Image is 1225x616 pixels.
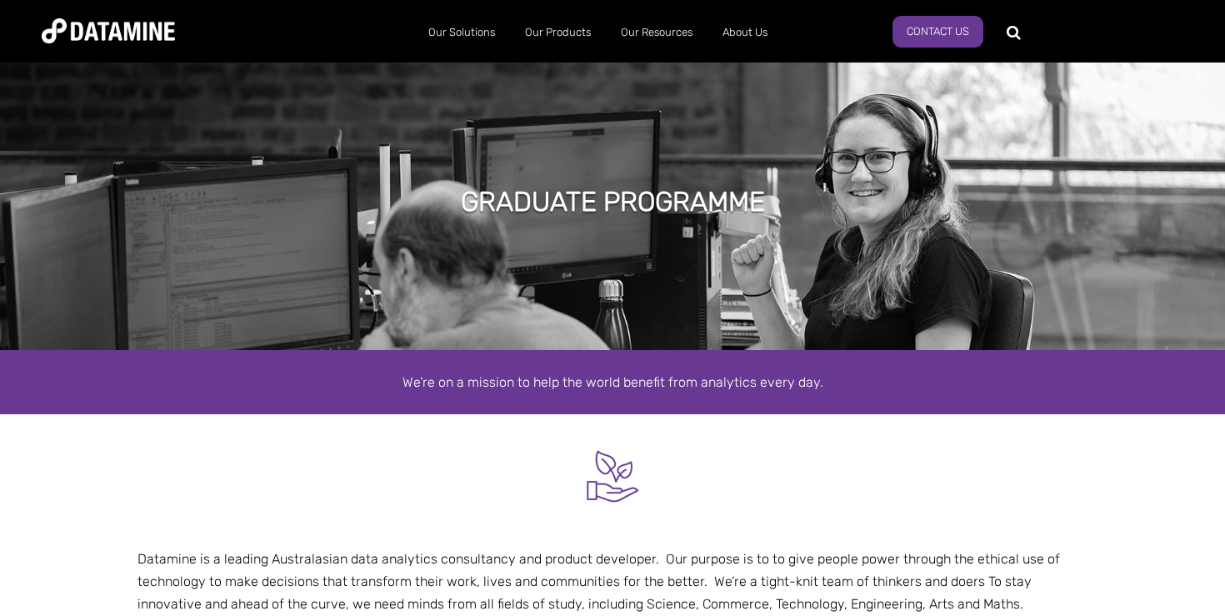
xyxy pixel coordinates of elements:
[892,16,983,48] a: Contact us
[707,11,782,54] a: About Us
[510,11,606,54] a: Our Products
[461,183,765,220] h1: GRADUATE Programme
[606,11,707,54] a: Our Resources
[413,11,510,54] a: Our Solutions
[582,445,644,508] img: Mentor
[137,371,1087,393] div: We’re on a mission to help the world benefit from analytics every day.
[137,548,1087,616] p: Datamine is a leading Australasian data analytics consultancy and product developer. Our purpose ...
[42,18,175,43] img: Datamine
